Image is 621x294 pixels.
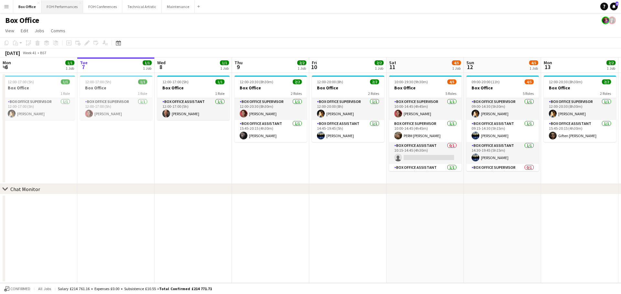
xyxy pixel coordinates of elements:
a: View [3,26,17,35]
span: All jobs [37,286,52,291]
app-job-card: 12:00-20:00 (8h)2/2Box Office2 RolesBox Office Supervisor1/112:00-20:00 (8h)[PERSON_NAME]Box Offi... [312,76,384,142]
span: Mon [544,60,552,66]
span: 12:00-17:00 (5h) [85,79,111,84]
span: 9 [234,63,243,71]
app-card-role: Box Office Supervisor0/114:30-20:00 (5h30m) [466,164,539,186]
app-user-avatar: Lexi Clare [608,16,616,24]
span: 1 Role [215,91,224,96]
div: 1 Job [607,66,615,71]
span: Sat [389,60,396,66]
div: 12:00-17:00 (5h)1/1Box Office1 RoleBox Office Supervisor1/112:00-17:00 (5h)[PERSON_NAME] [3,76,75,120]
div: Salary £214 761.16 + Expenses £0.00 + Subsistence £10.55 = [58,286,212,291]
app-card-role: Box Office Assistant1/115:45-20:15 (4h30m)[PERSON_NAME] [234,120,307,142]
span: 4/5 [447,79,456,84]
h3: Box Office [389,85,462,91]
span: 1/1 [65,60,74,65]
app-card-role: Box Office Supervisor1/109:00-14:30 (5h30m)[PERSON_NAME] [466,98,539,120]
button: Box Office [13,0,41,13]
app-card-role: Box Office Supervisor1/112:00-17:00 (5h)[PERSON_NAME] [3,98,75,120]
span: 4/5 [525,79,534,84]
span: 2/2 [375,60,384,65]
app-job-card: 12:00-17:00 (5h)1/1Box Office1 RoleBox Office Assistant1/112:00-17:00 (5h)[PERSON_NAME] [157,76,230,120]
app-card-role: Box Office Assistant1/114:45-19:15 (4h30m) [389,164,462,186]
app-user-avatar: Frazer Mclean [602,16,609,24]
span: Fri [312,60,317,66]
span: 13 [543,63,552,71]
span: 2 Roles [291,91,302,96]
span: Tue [80,60,88,66]
div: Chat Monitor [10,186,40,192]
div: BST [40,50,47,55]
span: Edit [21,28,28,34]
span: 11 [388,63,396,71]
div: 1 Job [298,66,306,71]
a: Jobs [32,26,47,35]
app-card-role: Box Office Assistant1/114:30-19:45 (5h15m)[PERSON_NAME] [466,142,539,164]
button: Confirmed [3,285,31,292]
h3: Box Office [312,85,384,91]
div: 1 Job [66,66,74,71]
span: Sun [466,60,474,66]
div: [DATE] [5,50,20,56]
app-card-role: Box Office Supervisor1/112:00-20:30 (8h30m)[PERSON_NAME] [544,98,616,120]
span: Mon [3,60,11,66]
span: 2/2 [297,60,306,65]
app-card-role: Box Office Supervisor1/112:00-17:00 (5h)[PERSON_NAME] [80,98,152,120]
span: 1/1 [220,60,229,65]
span: 09:00-20:00 (11h) [472,79,500,84]
span: 1/1 [61,79,70,84]
span: Week 41 [21,50,38,55]
span: Thu [234,60,243,66]
span: 4/5 [452,60,461,65]
span: 10:00-19:30 (9h30m) [394,79,428,84]
app-card-role: Box Office Supervisor1/110:00-14:45 (4h45m)[PERSON_NAME] [389,98,462,120]
app-card-role: Box Office Assistant1/114:45-19:45 (5h)[PERSON_NAME] [312,120,384,142]
h3: Box Office [3,85,75,91]
div: 1 Job [220,66,229,71]
span: 10 [311,63,317,71]
h3: Box Office [234,85,307,91]
span: View [5,28,14,34]
span: 5 Roles [445,91,456,96]
div: 1 Job [452,66,461,71]
span: Comms [51,28,65,34]
app-card-role: Box Office Supervisor1/112:00-20:30 (8h30m)[PERSON_NAME] [234,98,307,120]
span: Total Confirmed £214 771.71 [159,286,212,291]
span: 9 [616,2,618,6]
span: 2 Roles [600,91,611,96]
app-job-card: 12:00-20:30 (8h30m)2/2Box Office2 RolesBox Office Supervisor1/112:00-20:30 (8h30m)[PERSON_NAME]Bo... [234,76,307,142]
a: Comms [48,26,68,35]
span: 7 [79,63,88,71]
span: 2 Roles [368,91,379,96]
app-card-role: Box Office Assistant1/109:15-14:30 (5h15m)[PERSON_NAME] [466,120,539,142]
span: 1 Role [138,91,147,96]
app-card-role: Box Office Assistant1/112:00-17:00 (5h)[PERSON_NAME] [157,98,230,120]
span: 2/2 [293,79,302,84]
h1: Box Office [5,15,39,25]
button: FOH Conferences [83,0,122,13]
app-job-card: 10:00-19:30 (9h30m)4/5Box Office5 RolesBox Office Supervisor1/110:00-14:45 (4h45m)[PERSON_NAME]Bo... [389,76,462,171]
app-job-card: 09:00-20:00 (11h)4/5Box Office5 RolesBox Office Supervisor1/109:00-14:30 (5h30m)[PERSON_NAME]Box ... [466,76,539,171]
h3: Box Office [466,85,539,91]
button: FOH Performances [41,0,83,13]
app-job-card: 12:00-17:00 (5h)1/1Box Office1 RoleBox Office Supervisor1/112:00-17:00 (5h)[PERSON_NAME] [80,76,152,120]
span: 12 [465,63,474,71]
h3: Box Office [544,85,616,91]
a: 9 [610,3,618,10]
span: 6 [2,63,11,71]
span: 1/1 [138,79,147,84]
h3: Box Office [157,85,230,91]
div: 1 Job [375,66,383,71]
span: 1/1 [215,79,224,84]
span: 12:00-20:30 (8h30m) [240,79,273,84]
app-card-role: Box Office Assistant0/110:15-14:45 (4h30m) [389,142,462,164]
app-job-card: 12:00-20:30 (8h30m)2/2Box Office2 RolesBox Office Supervisor1/112:00-20:30 (8h30m)[PERSON_NAME]Bo... [544,76,616,142]
span: Wed [157,60,166,66]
